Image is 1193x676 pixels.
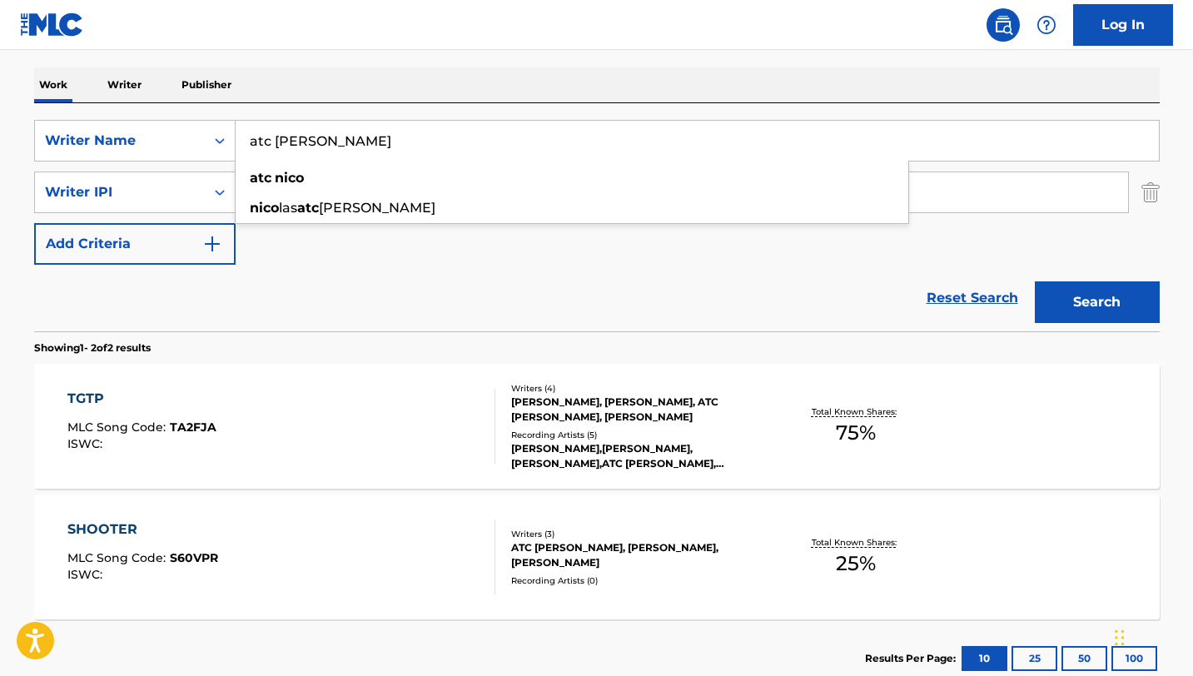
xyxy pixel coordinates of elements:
span: las [279,200,297,216]
span: S60VPR [170,550,218,565]
strong: nico [275,170,304,186]
img: 9d2ae6d4665cec9f34b9.svg [202,234,222,254]
iframe: Chat Widget [1110,596,1193,676]
img: Delete Criterion [1141,171,1160,213]
strong: atc [297,200,319,216]
a: TGTPMLC Song Code:TA2FJAISWC:Writers (4)[PERSON_NAME], [PERSON_NAME], ATC [PERSON_NAME], [PERSON_... [34,364,1160,489]
a: Public Search [987,8,1020,42]
div: Writer IPI [45,182,195,202]
span: MLC Song Code : [67,550,170,565]
img: MLC Logo [20,12,84,37]
img: search [993,15,1013,35]
p: Publisher [176,67,236,102]
button: 50 [1061,646,1107,671]
span: ISWC : [67,436,107,451]
div: Recording Artists ( 0 ) [511,574,763,587]
span: TA2FJA [170,420,216,435]
div: [PERSON_NAME], [PERSON_NAME], ATC [PERSON_NAME], [PERSON_NAME] [511,395,763,425]
span: MLC Song Code : [67,420,170,435]
a: SHOOTERMLC Song Code:S60VPRISWC:Writers (3)ATC [PERSON_NAME], [PERSON_NAME], [PERSON_NAME]Recordi... [34,495,1160,619]
button: Search [1035,281,1160,323]
p: Writer [102,67,147,102]
strong: nico [250,200,279,216]
p: Work [34,67,72,102]
strong: atc [250,170,271,186]
span: ISWC : [67,567,107,582]
div: ATC [PERSON_NAME], [PERSON_NAME], [PERSON_NAME] [511,540,763,570]
p: Results Per Page: [865,651,960,666]
a: Log In [1073,4,1173,46]
button: 10 [962,646,1007,671]
div: Writer Name [45,131,195,151]
a: Reset Search [918,280,1026,316]
span: [PERSON_NAME] [319,200,435,216]
form: Search Form [34,120,1160,331]
div: Drag [1115,613,1125,663]
div: TGTP [67,389,216,409]
span: 25 % [836,549,876,579]
p: Total Known Shares: [812,536,901,549]
div: Writers ( 3 ) [511,528,763,540]
div: Help [1030,8,1063,42]
img: help [1036,15,1056,35]
div: SHOOTER [67,519,218,539]
button: 25 [1012,646,1057,671]
p: Total Known Shares: [812,405,901,418]
div: Recording Artists ( 5 ) [511,429,763,441]
div: [PERSON_NAME],[PERSON_NAME],[PERSON_NAME],ATC [PERSON_NAME],[PERSON_NAME], [PERSON_NAME], [PERSON... [511,441,763,471]
span: 75 % [836,418,876,448]
button: Add Criteria [34,223,236,265]
div: Writers ( 4 ) [511,382,763,395]
p: Showing 1 - 2 of 2 results [34,340,151,355]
